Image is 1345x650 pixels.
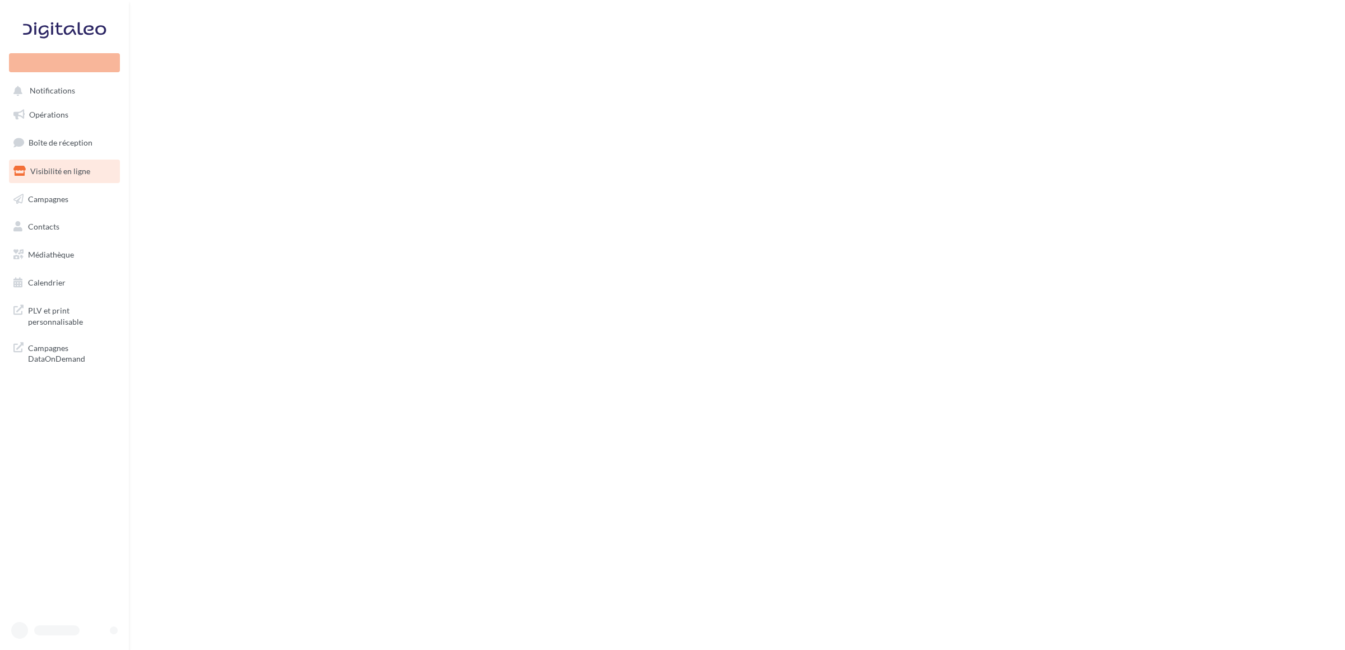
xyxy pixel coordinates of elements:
span: Calendrier [28,278,66,287]
span: Visibilité en ligne [30,166,90,176]
a: Opérations [7,103,122,127]
span: PLV et print personnalisable [28,303,115,327]
a: Médiathèque [7,243,122,266]
span: Campagnes DataOnDemand [28,340,115,364]
a: Boîte de réception [7,130,122,155]
div: Nouvelle campagne [9,53,120,72]
span: Notifications [30,86,75,96]
a: Contacts [7,215,122,239]
span: Opérations [29,110,68,119]
a: Campagnes [7,188,122,211]
span: Médiathèque [28,250,74,259]
a: Visibilité en ligne [7,160,122,183]
span: Contacts [28,222,59,231]
a: Campagnes DataOnDemand [7,336,122,369]
span: Campagnes [28,194,68,203]
a: PLV et print personnalisable [7,298,122,331]
a: Calendrier [7,271,122,294]
span: Boîte de réception [29,138,92,147]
